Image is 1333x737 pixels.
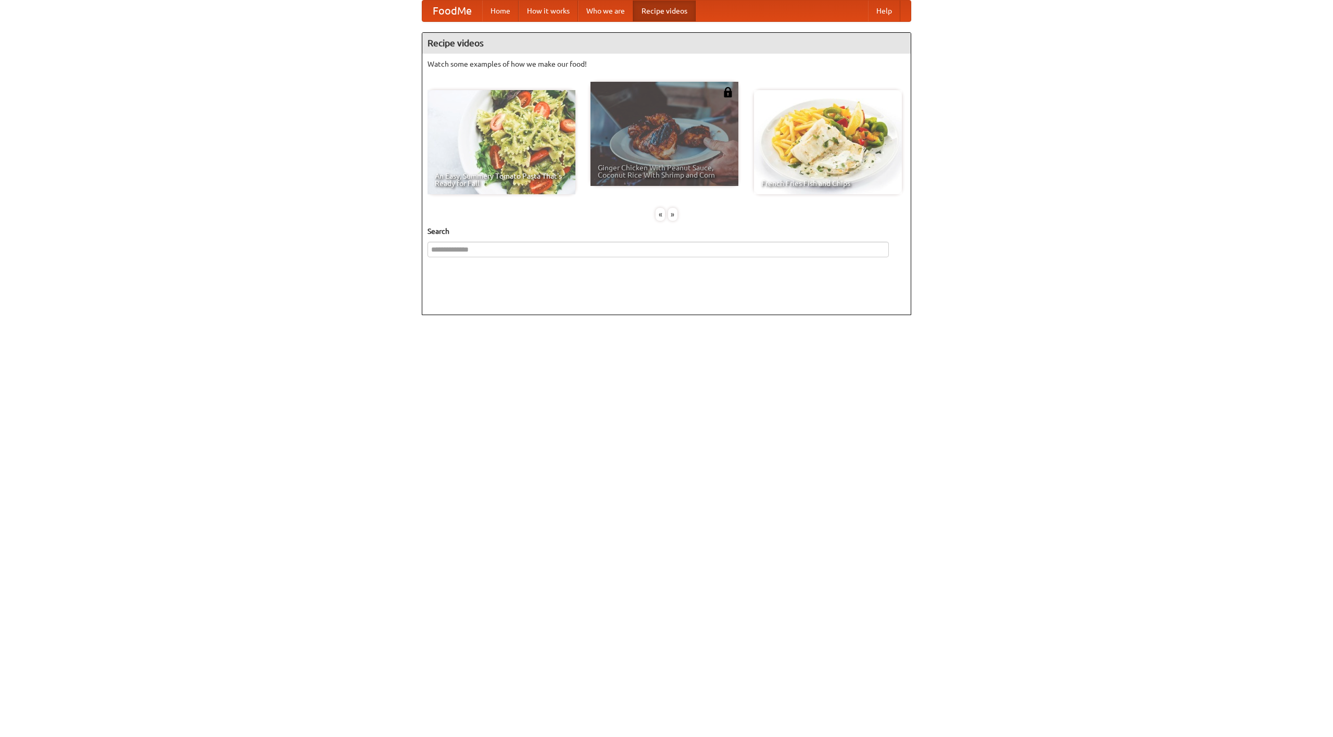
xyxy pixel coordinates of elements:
[656,208,665,221] div: «
[422,1,482,21] a: FoodMe
[723,87,733,97] img: 483408.png
[519,1,578,21] a: How it works
[761,180,895,187] span: French Fries Fish and Chips
[633,1,696,21] a: Recipe videos
[868,1,900,21] a: Help
[427,90,575,194] a: An Easy, Summery Tomato Pasta That's Ready for Fall
[754,90,902,194] a: French Fries Fish and Chips
[578,1,633,21] a: Who we are
[422,33,911,54] h4: Recipe videos
[435,172,568,187] span: An Easy, Summery Tomato Pasta That's Ready for Fall
[427,59,906,69] p: Watch some examples of how we make our food!
[427,226,906,236] h5: Search
[482,1,519,21] a: Home
[668,208,677,221] div: »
